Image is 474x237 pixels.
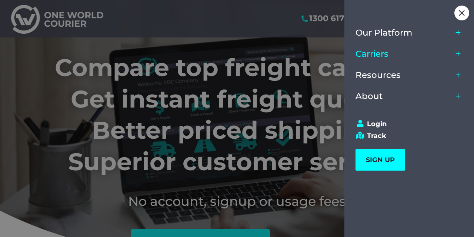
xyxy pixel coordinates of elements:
[454,6,469,20] div: Close
[355,91,383,101] span: About
[355,65,453,86] a: Resources
[355,28,412,38] span: Our Platform
[355,120,456,128] a: Login
[355,43,453,65] a: Carriers
[355,132,456,140] a: Track
[355,86,453,107] a: About
[355,70,401,80] span: Resources
[366,156,395,164] span: SIGN UP
[355,22,453,43] a: Our Platform
[355,149,405,171] a: SIGN UP
[355,49,388,59] span: Carriers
